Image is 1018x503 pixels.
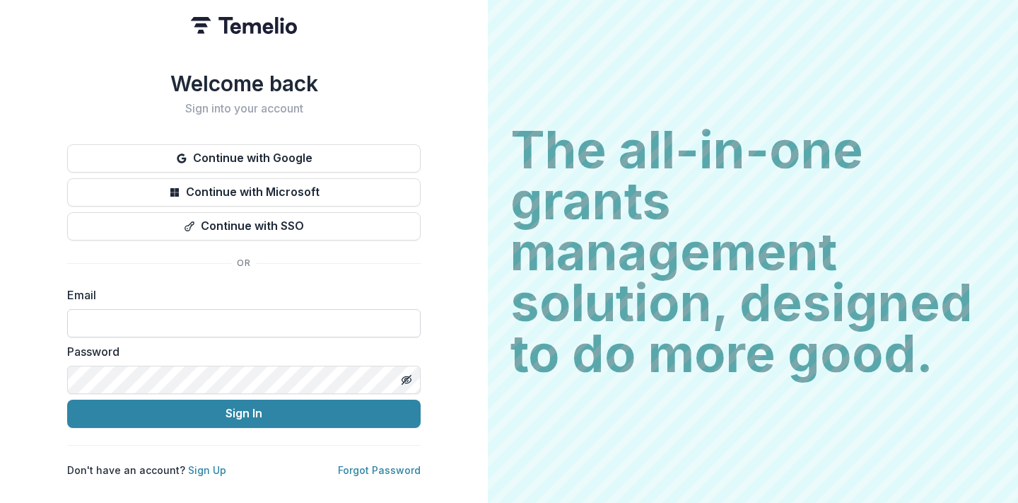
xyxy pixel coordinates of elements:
label: Email [67,287,412,303]
button: Toggle password visibility [395,369,418,391]
img: Temelio [191,17,297,34]
button: Continue with Microsoft [67,178,421,207]
button: Sign In [67,400,421,428]
a: Sign Up [188,464,226,476]
button: Continue with Google [67,144,421,173]
button: Continue with SSO [67,212,421,241]
p: Don't have an account? [67,463,226,478]
h2: Sign into your account [67,102,421,115]
h1: Welcome back [67,71,421,96]
a: Forgot Password [338,464,421,476]
label: Password [67,343,412,360]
